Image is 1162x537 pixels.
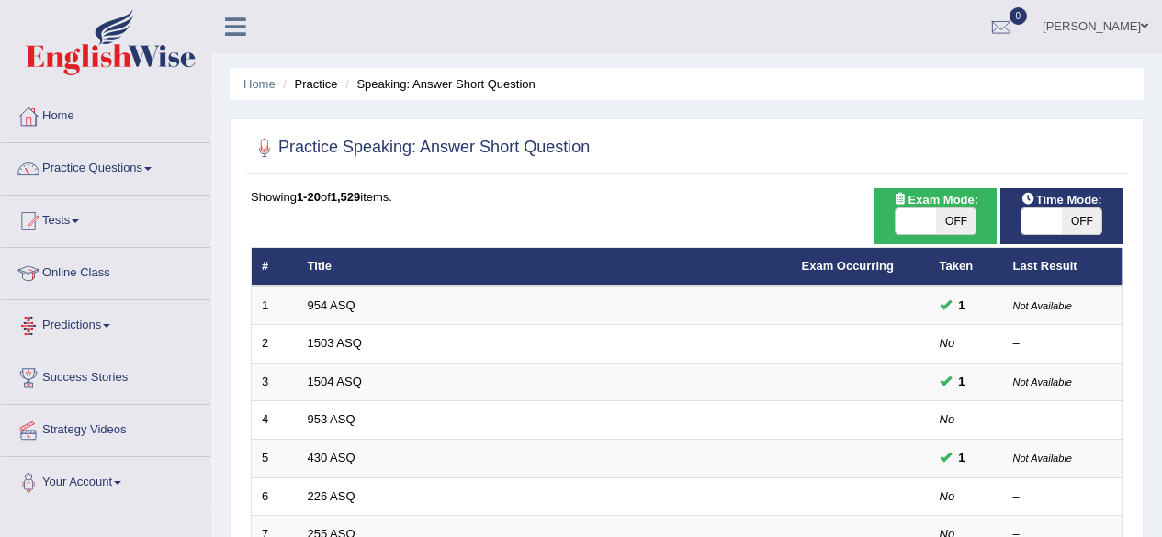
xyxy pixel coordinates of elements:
span: You can still take this question [952,296,973,315]
span: OFF [936,208,976,234]
div: – [1013,488,1112,506]
a: 226 ASQ [308,489,355,503]
a: Your Account [1,457,210,503]
a: Strategy Videos [1,405,210,451]
a: Online Class [1,248,210,294]
th: Last Result [1003,248,1123,286]
a: Predictions [1,300,210,346]
td: 3 [252,363,298,401]
td: 5 [252,440,298,478]
td: 2 [252,325,298,364]
em: No [940,336,955,350]
div: – [1013,335,1112,352]
td: 4 [252,401,298,440]
a: 430 ASQ [308,451,355,464]
span: You can still take this question [952,448,973,467]
em: No [940,489,955,503]
small: Not Available [1013,453,1072,464]
span: You can still take this question [952,372,973,391]
em: No [940,412,955,426]
h2: Practice Speaking: Answer Short Question [251,134,590,162]
li: Practice [278,75,337,93]
a: Exam Occurring [802,259,894,273]
div: Show exams occurring in exams [874,188,997,244]
span: OFF [1062,208,1102,234]
small: Not Available [1013,376,1072,387]
a: Tests [1,196,210,241]
a: 953 ASQ [308,412,355,426]
th: # [252,248,298,286]
b: 1,529 [331,190,361,204]
div: Showing of items. [251,188,1123,206]
b: 1-20 [297,190,321,204]
td: 6 [252,477,298,516]
a: Home [243,77,276,91]
td: 1 [252,286,298,325]
a: 954 ASQ [308,298,355,312]
span: 0 [1010,7,1028,25]
a: Success Stories [1,352,210,398]
span: Exam Mode: [886,190,986,209]
div: – [1013,411,1112,429]
span: Time Mode: [1014,190,1110,209]
small: Not Available [1013,300,1072,311]
a: 1503 ASQ [308,336,362,350]
a: Home [1,91,210,137]
th: Title [298,248,792,286]
a: Practice Questions [1,143,210,189]
a: 1504 ASQ [308,375,362,388]
th: Taken [930,248,1003,286]
li: Speaking: Answer Short Question [341,75,536,93]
